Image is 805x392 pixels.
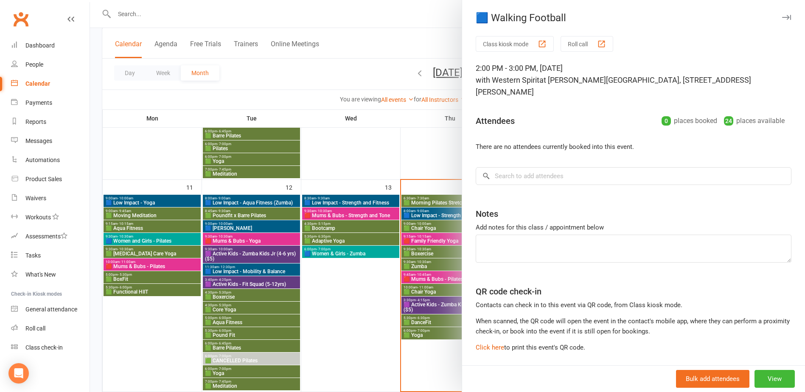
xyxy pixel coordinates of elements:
div: 2:00 PM - 3:00 PM, [DATE] [476,62,791,98]
div: When scanned, the QR code will open the event in the contact's mobile app, where they can perform... [476,316,791,336]
a: Product Sales [11,170,90,189]
button: View [755,370,795,388]
a: Messages [11,132,90,151]
div: QR code check-in [476,286,541,297]
a: Reports [11,112,90,132]
div: Class check-in [25,344,63,351]
div: 🟦 Walking Football [462,12,805,24]
div: Attendees [476,115,515,127]
div: places available [724,115,785,127]
a: General attendance kiosk mode [11,300,90,319]
div: Notes [476,208,498,220]
a: People [11,55,90,74]
div: Roll call [25,325,45,332]
a: Payments [11,93,90,112]
a: Tasks [11,246,90,265]
div: Dashboard [25,42,55,49]
div: Waivers [25,195,46,202]
div: General attendance [25,306,77,313]
div: Workouts [25,214,51,221]
a: What's New [11,265,90,284]
a: Click here [476,344,504,351]
span: with Western Spirit [476,76,539,84]
a: Class kiosk mode [11,338,90,357]
a: Clubworx [10,8,31,30]
a: Assessments [11,227,90,246]
div: Automations [25,157,60,163]
div: Assessments [25,233,67,240]
div: 24 [724,116,733,126]
div: Tasks [25,252,41,259]
div: Open Intercom Messenger [8,363,29,384]
div: Product Sales [25,176,62,182]
button: Roll call [561,36,613,52]
a: Calendar [11,74,90,93]
span: at [PERSON_NAME][GEOGRAPHIC_DATA], [STREET_ADDRESS][PERSON_NAME] [476,76,751,96]
a: Workouts [11,208,90,227]
div: 0 [662,116,671,126]
a: Dashboard [11,36,90,55]
button: Class kiosk mode [476,36,554,52]
a: Automations [11,151,90,170]
div: places booked [662,115,717,127]
div: Add notes for this class / appointment below [476,222,791,232]
input: Search to add attendees [476,167,791,185]
div: Payments [25,99,52,106]
div: Reports [25,118,46,125]
div: What's New [25,271,56,278]
div: People [25,61,43,68]
div: Contacts can check in to this event via QR code, from Class kiosk mode. [476,300,791,310]
a: Roll call [11,319,90,338]
a: Waivers [11,189,90,208]
button: Bulk add attendees [676,370,749,388]
div: to print this event's QR code. [476,300,791,353]
div: Calendar [25,80,50,87]
div: Messages [25,137,52,144]
li: There are no attendees currently booked into this event. [476,142,791,152]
